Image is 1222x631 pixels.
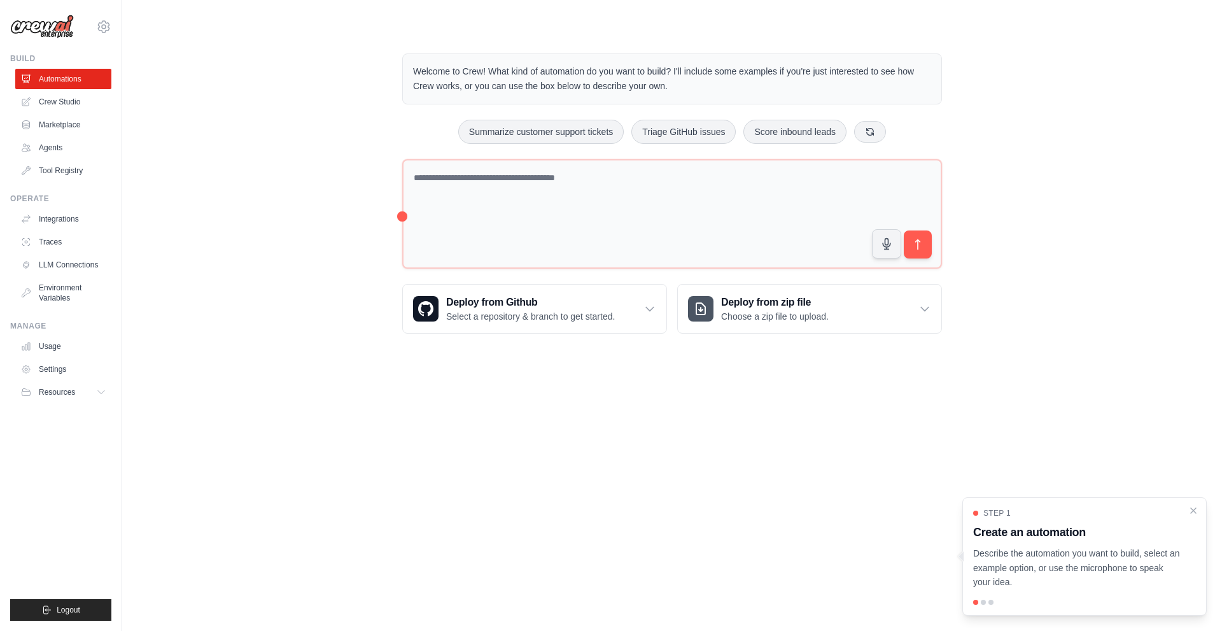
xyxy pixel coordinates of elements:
a: Tool Registry [15,160,111,181]
a: Crew Studio [15,92,111,112]
button: Logout [10,599,111,621]
img: Logo [10,15,74,39]
div: Manage [10,321,111,331]
button: Close walkthrough [1188,506,1198,516]
a: Settings [15,359,111,379]
div: Build [10,53,111,64]
span: Step 1 [983,508,1011,518]
a: Traces [15,232,111,252]
p: Welcome to Crew! What kind of automation do you want to build? I'll include some examples if you'... [413,64,931,94]
div: Operate [10,194,111,204]
a: LLM Connections [15,255,111,275]
h3: Deploy from Github [446,295,615,310]
button: Resources [15,382,111,402]
a: Automations [15,69,111,89]
h3: Deploy from zip file [721,295,829,310]
a: Integrations [15,209,111,229]
h3: Create an automation [973,523,1181,541]
a: Marketplace [15,115,111,135]
span: Resources [39,387,75,397]
button: Triage GitHub issues [631,120,736,144]
p: Select a repository & branch to get started. [446,310,615,323]
p: Describe the automation you want to build, select an example option, or use the microphone to spe... [973,546,1181,590]
span: Logout [57,605,80,615]
button: Score inbound leads [743,120,846,144]
button: Summarize customer support tickets [458,120,624,144]
a: Environment Variables [15,278,111,308]
p: Choose a zip file to upload. [721,310,829,323]
a: Agents [15,138,111,158]
a: Usage [15,336,111,357]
